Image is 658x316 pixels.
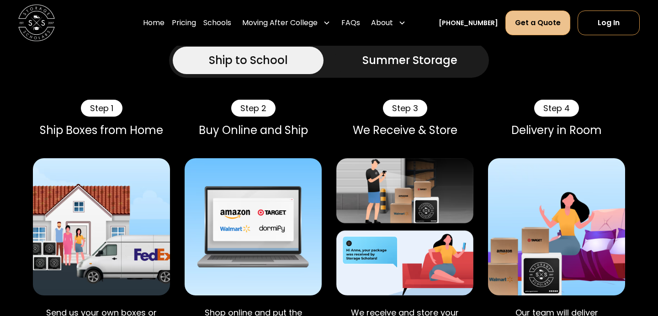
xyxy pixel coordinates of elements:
div: Step 1 [81,100,122,117]
a: Get a Quote [505,11,570,35]
div: Buy Online and Ship [185,124,322,137]
a: Log In [578,11,640,35]
div: Delivery in Room [488,124,625,137]
div: About [367,10,409,36]
div: Ship to School [209,52,288,69]
div: We Receive & Store [336,124,473,137]
img: Storage Scholars main logo [18,5,55,41]
div: Step 3 [383,100,427,117]
a: FAQs [341,10,360,36]
div: Moving After College [242,17,318,28]
a: [PHONE_NUMBER] [439,18,498,28]
div: Step 4 [534,100,579,117]
a: Home [143,10,164,36]
div: About [371,17,393,28]
a: Schools [203,10,231,36]
div: Step 2 [231,100,276,117]
div: Moving After College [239,10,334,36]
a: Pricing [172,10,196,36]
div: Ship Boxes from Home [33,124,170,137]
div: Summer Storage [362,52,457,69]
